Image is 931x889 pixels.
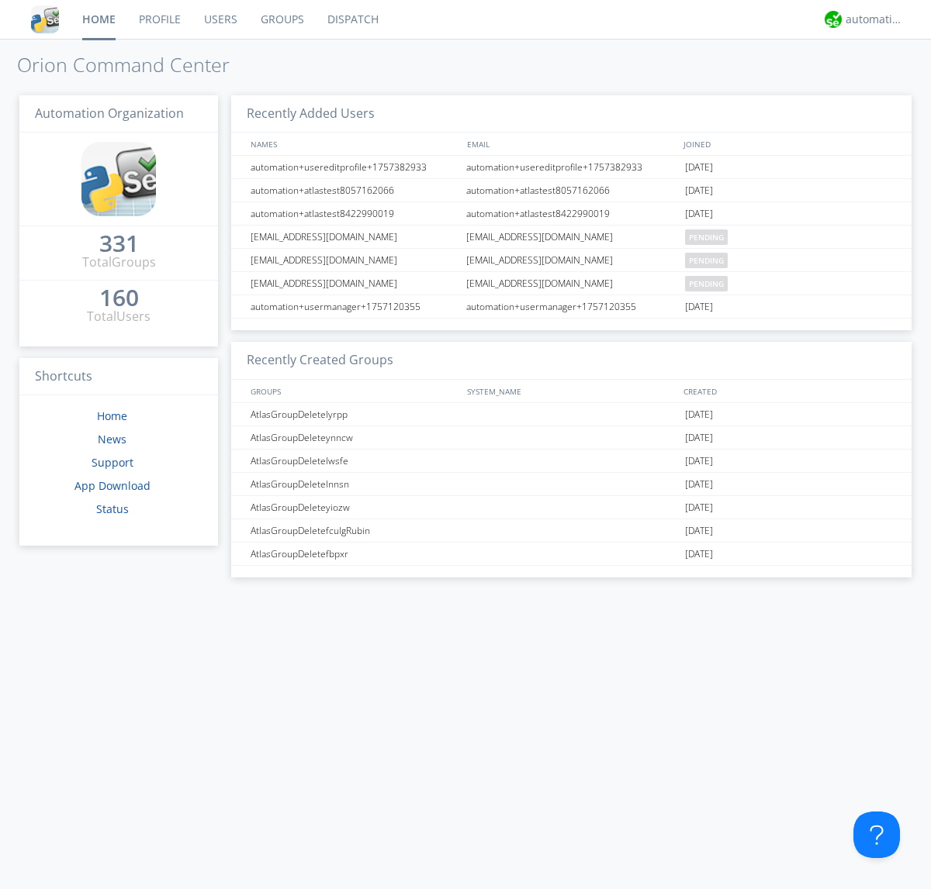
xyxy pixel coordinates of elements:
[247,133,459,155] div: NAMES
[231,202,912,226] a: automation+atlastest8422990019automation+atlastest8422990019[DATE]
[247,295,462,318] div: automation+usermanager+1757120355
[92,455,133,470] a: Support
[685,403,713,426] span: [DATE]
[680,133,897,155] div: JOINED
[35,105,184,122] span: Automation Organization
[99,290,139,305] div: 160
[247,473,462,495] div: AtlasGroupDeletelnnsn
[462,226,681,248] div: [EMAIL_ADDRESS][DOMAIN_NAME]
[462,156,681,178] div: automation+usereditprofile+1757382933
[231,473,912,496] a: AtlasGroupDeletelnnsn[DATE]
[19,358,218,396] h3: Shortcuts
[247,519,462,542] div: AtlasGroupDeletefculgRubin
[87,308,151,326] div: Total Users
[247,543,462,565] div: AtlasGroupDeletefbpxr
[247,496,462,519] div: AtlasGroupDeleteyiozw
[685,496,713,519] span: [DATE]
[685,426,713,450] span: [DATE]
[685,295,713,319] span: [DATE]
[462,202,681,225] div: automation+atlastest8422990019
[231,249,912,272] a: [EMAIL_ADDRESS][DOMAIN_NAME][EMAIL_ADDRESS][DOMAIN_NAME]pending
[462,295,681,318] div: automation+usermanager+1757120355
[685,450,713,473] span: [DATE]
[853,811,900,858] iframe: Toggle Customer Support
[685,253,728,268] span: pending
[97,408,127,423] a: Home
[231,543,912,566] a: AtlasGroupDeletefbpxr[DATE]
[247,450,462,472] div: AtlasGroupDeletelwsfe
[685,156,713,179] span: [DATE]
[247,156,462,178] div: automation+usereditprofile+1757382933
[685,229,728,245] span: pending
[247,403,462,426] div: AtlasGroupDeletelyrpp
[99,290,139,308] a: 160
[247,272,462,295] div: [EMAIL_ADDRESS][DOMAIN_NAME]
[685,473,713,496] span: [DATE]
[231,496,912,519] a: AtlasGroupDeleteyiozw[DATE]
[231,179,912,202] a: automation+atlastest8057162066automation+atlastest8057162066[DATE]
[680,380,897,402] div: CREATED
[685,543,713,566] span: [DATE]
[231,226,912,249] a: [EMAIL_ADDRESS][DOMAIN_NAME][EMAIL_ADDRESS][DOMAIN_NAME]pending
[98,432,126,446] a: News
[463,133,680,155] div: EMAIL
[462,249,681,271] div: [EMAIL_ADDRESS][DOMAIN_NAME]
[231,426,912,450] a: AtlasGroupDeleteynncw[DATE]
[99,236,139,251] div: 331
[685,179,713,202] span: [DATE]
[231,95,912,133] h3: Recently Added Users
[247,380,459,402] div: GROUPS
[231,156,912,179] a: automation+usereditprofile+1757382933automation+usereditprofile+1757382933[DATE]
[825,11,842,28] img: d2d01cd9b4174d08988066c6d424eccd
[231,342,912,380] h3: Recently Created Groups
[96,501,129,516] a: Status
[74,478,151,493] a: App Download
[247,226,462,248] div: [EMAIL_ADDRESS][DOMAIN_NAME]
[685,276,728,291] span: pending
[99,236,139,253] a: 331
[231,450,912,473] a: AtlasGroupDeletelwsfe[DATE]
[247,179,462,202] div: automation+atlastest8057162066
[231,519,912,543] a: AtlasGroupDeletefculgRubin[DATE]
[247,249,462,271] div: [EMAIL_ADDRESS][DOMAIN_NAME]
[231,272,912,295] a: [EMAIL_ADDRESS][DOMAIN_NAME][EMAIL_ADDRESS][DOMAIN_NAME]pending
[82,253,156,271] div: Total Groups
[846,12,904,27] div: automation+atlas
[231,403,912,426] a: AtlasGroupDeletelyrpp[DATE]
[462,179,681,202] div: automation+atlastest8057162066
[463,380,680,402] div: SYSTEM_NAME
[462,272,681,295] div: [EMAIL_ADDRESS][DOMAIN_NAME]
[81,142,156,216] img: cddb5a64eb264b2086981ab96f4c1ba7
[685,202,713,226] span: [DATE]
[247,426,462,449] div: AtlasGroupDeleteynncw
[231,295,912,319] a: automation+usermanager+1757120355automation+usermanager+1757120355[DATE]
[247,202,462,225] div: automation+atlastest8422990019
[685,519,713,543] span: [DATE]
[31,5,59,33] img: cddb5a64eb264b2086981ab96f4c1ba7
